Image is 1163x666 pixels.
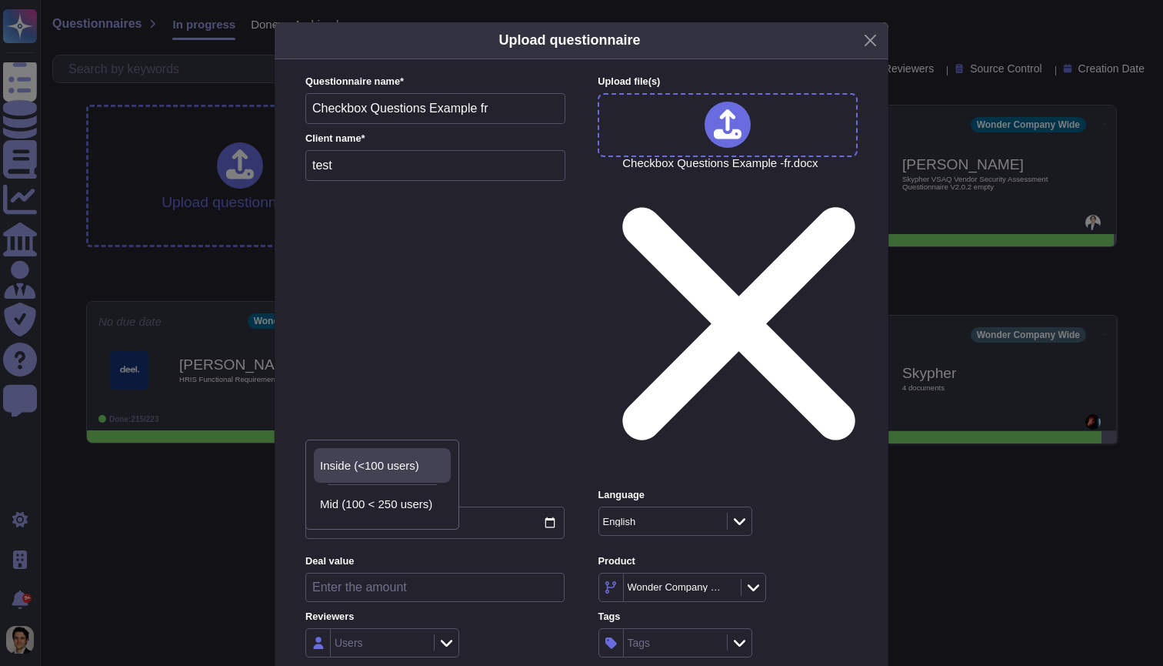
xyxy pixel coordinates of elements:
div: Inside (<100 users) [314,448,451,483]
div: Tags [628,638,651,648]
div: Wonder Company Wide [628,582,722,592]
label: Tags [598,612,858,622]
span: Upload file (s) [598,75,660,87]
label: Client name [305,134,565,144]
span: Inside (<100 users) [320,459,419,473]
span: Mid (100 < 250 users) [320,497,432,511]
span: Checkbox Questions Example -fr.docx [622,157,855,479]
div: Mid (100 < 250 users) [314,487,451,521]
input: Enter questionnaire name [305,93,565,124]
h5: Upload questionnaire [498,30,640,51]
label: Questionnaire name [305,77,565,87]
label: Product [598,557,858,567]
div: Users [335,638,363,648]
input: Enter the amount [305,573,565,602]
button: Close [858,28,882,52]
label: Language [598,490,858,500]
label: Deal value [305,557,565,567]
div: Mid (100 < 250 users) [320,497,445,511]
div: English [603,517,636,527]
div: Inside (<100 users) [320,459,445,473]
label: Reviewers [305,612,565,622]
input: Enter company name of the client [305,150,565,181]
